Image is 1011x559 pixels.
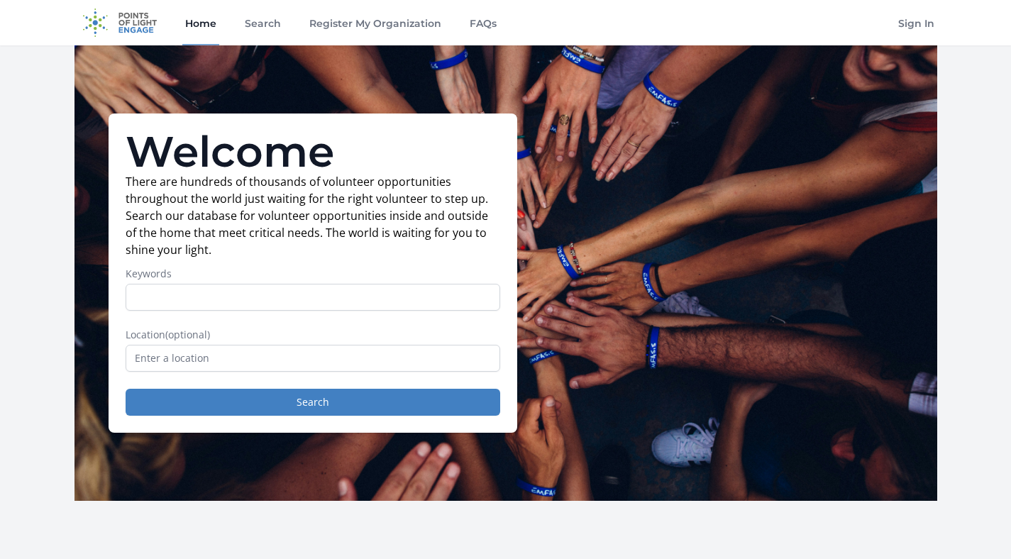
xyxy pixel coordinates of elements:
label: Keywords [126,267,500,281]
p: There are hundreds of thousands of volunteer opportunities throughout the world just waiting for ... [126,173,500,258]
h1: Welcome [126,131,500,173]
input: Enter a location [126,345,500,372]
button: Search [126,389,500,416]
span: (optional) [165,328,210,341]
label: Location [126,328,500,342]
